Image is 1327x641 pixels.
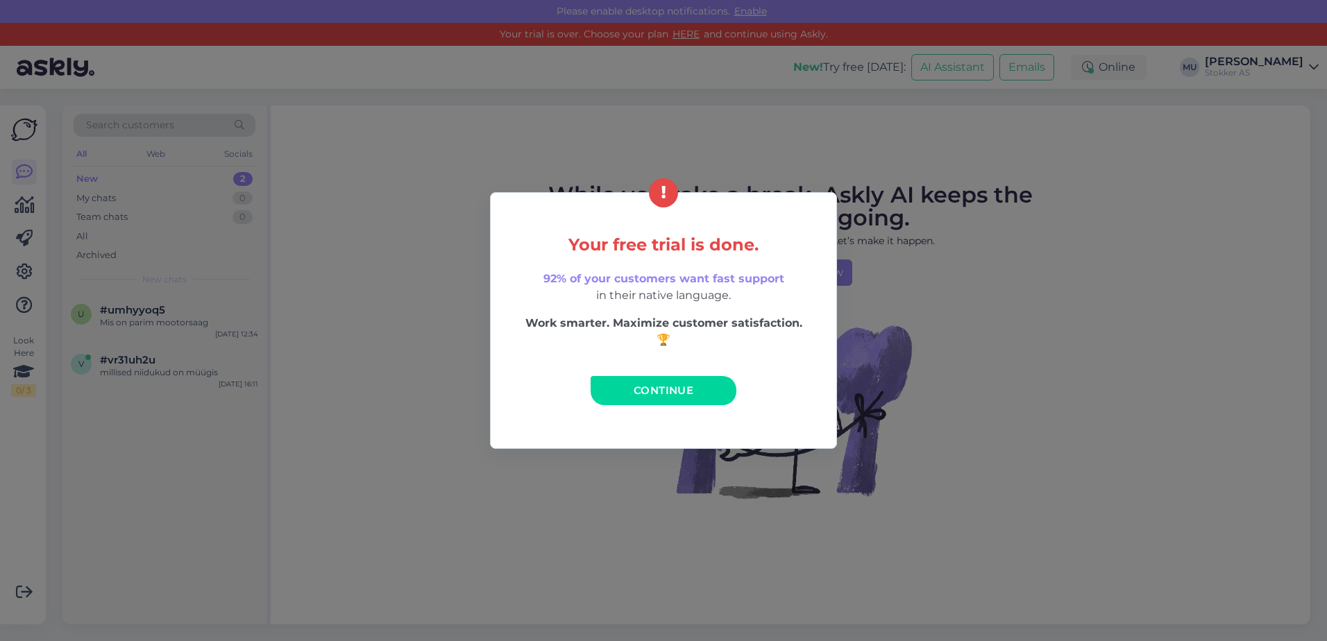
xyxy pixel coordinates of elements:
[520,315,807,348] p: Work smarter. Maximize customer satisfaction. 🏆
[520,236,807,254] h5: Your free trial is done.
[591,376,736,405] a: Continue
[520,271,807,304] p: in their native language.
[543,272,784,285] span: 92% of your customers want fast support
[634,384,693,397] span: Continue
